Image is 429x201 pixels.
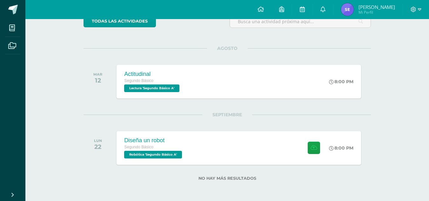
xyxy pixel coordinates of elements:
label: No hay más resultados [84,176,371,181]
div: Diseña un robot [124,137,184,144]
div: MAR [93,72,102,77]
a: todas las Actividades [84,15,156,27]
span: Robótica 'Segundo Básico A' [124,151,182,158]
div: LUN [94,138,102,143]
div: 22 [94,143,102,151]
div: Actitudinal [124,71,181,77]
span: Mi Perfil [359,10,395,15]
span: Lectura 'Segundo Básico A' [124,84,179,92]
span: Segundo Básico [124,78,153,83]
div: 8:00 PM [329,145,353,151]
span: Segundo Básico [124,145,153,149]
div: 12 [93,77,102,84]
span: [PERSON_NAME] [359,4,395,10]
span: SEPTIEMBRE [202,112,252,117]
input: Busca una actividad próxima aquí... [230,15,371,28]
img: c291da341e5edde07e4df9df66c3ab4c.png [341,3,354,16]
div: 8:00 PM [329,79,353,84]
span: AGOSTO [207,45,248,51]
